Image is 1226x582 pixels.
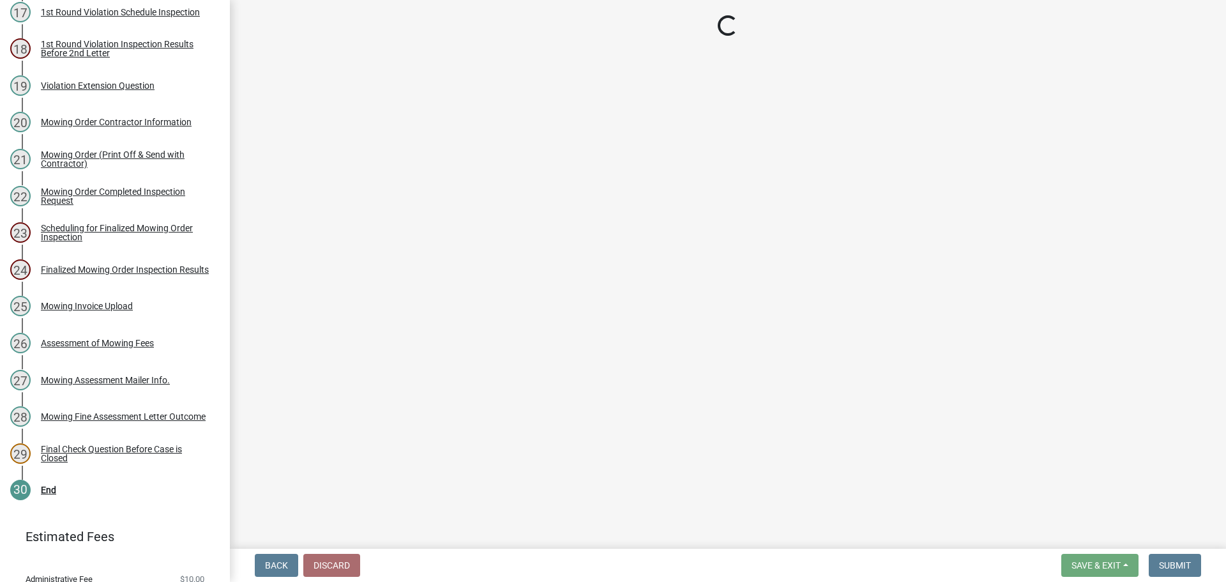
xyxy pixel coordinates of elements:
button: Back [255,554,298,577]
div: 29 [10,443,31,464]
div: Violation Extension Question [41,81,155,90]
span: Submit [1159,560,1191,571]
div: 27 [10,370,31,390]
div: Scheduling for Finalized Mowing Order Inspection [41,224,209,241]
div: 30 [10,480,31,500]
button: Discard [303,554,360,577]
div: Mowing Order Contractor Information [41,118,192,126]
div: 1st Round Violation Schedule Inspection [41,8,200,17]
div: 28 [10,406,31,427]
div: Mowing Invoice Upload [41,302,133,310]
div: 20 [10,112,31,132]
div: Mowing Order Completed Inspection Request [41,187,209,205]
div: Mowing Order (Print Off & Send with Contractor) [41,150,209,168]
div: 17 [10,2,31,22]
span: Save & Exit [1071,560,1121,571]
div: 22 [10,186,31,206]
div: Final Check Question Before Case is Closed [41,445,209,463]
div: 18 [10,38,31,59]
div: 25 [10,296,31,316]
div: 23 [10,222,31,243]
div: Mowing Fine Assessment Letter Outcome [41,412,206,421]
a: Estimated Fees [10,524,209,549]
div: 21 [10,149,31,169]
div: 24 [10,259,31,280]
div: 26 [10,333,31,353]
button: Submit [1149,554,1201,577]
button: Save & Exit [1061,554,1139,577]
div: End [41,486,56,494]
div: Mowing Assessment Mailer Info. [41,376,170,385]
div: Assessment of Mowing Fees [41,339,154,348]
div: 19 [10,75,31,96]
div: Finalized Mowing Order Inspection Results [41,265,209,274]
span: Back [265,560,288,571]
div: 1st Round Violation Inspection Results Before 2nd Letter [41,40,209,57]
